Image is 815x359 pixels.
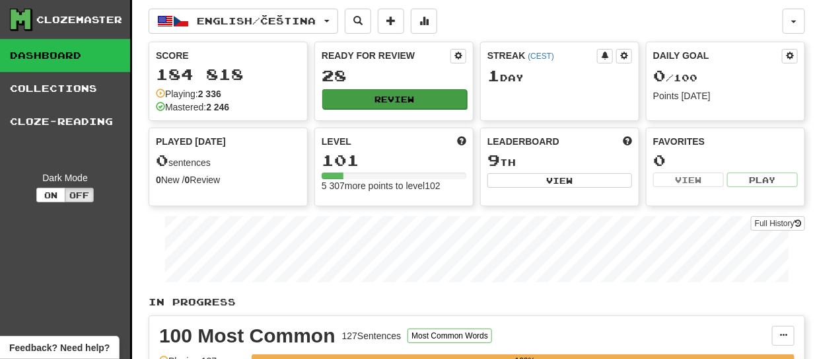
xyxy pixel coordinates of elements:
[345,9,371,34] button: Search sentences
[159,326,336,346] div: 100 Most Common
[653,66,666,85] span: 0
[197,15,316,26] span: English / Čeština
[156,66,301,83] div: 184 818
[653,72,697,83] span: / 100
[322,179,466,192] div: 5 307 more points to level 102
[10,171,120,184] div: Dark Mode
[751,216,805,231] a: Full History
[457,135,466,148] span: Score more points to level up
[487,49,597,62] div: Streak
[322,135,351,148] span: Level
[487,173,632,188] button: View
[156,152,301,169] div: sentences
[156,175,161,185] strong: 0
[156,100,229,114] div: Mastered:
[407,329,492,343] button: Most Common Words
[322,89,467,109] button: Review
[528,52,554,61] a: (CEST)
[198,89,221,99] strong: 2 336
[487,135,559,148] span: Leaderboard
[149,296,805,309] p: In Progress
[36,188,65,202] button: On
[487,67,632,85] div: Day
[378,9,404,34] button: Add sentence to collection
[653,89,798,102] div: Points [DATE]
[65,188,94,202] button: Off
[36,13,122,26] div: Clozemaster
[206,102,229,112] strong: 2 246
[156,151,168,169] span: 0
[411,9,437,34] button: More stats
[653,49,782,63] div: Daily Goal
[342,329,402,342] div: 127 Sentences
[653,135,798,148] div: Favorites
[653,173,724,187] button: View
[653,152,798,169] div: 0
[487,66,500,85] span: 1
[727,173,798,187] button: Play
[487,151,500,169] span: 9
[156,49,301,62] div: Score
[149,9,338,34] button: English/Čeština
[156,135,226,148] span: Played [DATE]
[322,152,466,169] div: 101
[322,67,466,84] div: 28
[487,152,632,169] div: th
[185,175,190,185] strong: 0
[156,87,221,100] div: Playing:
[623,135,632,148] span: This week in points, UTC
[9,341,110,354] span: Open feedback widget
[156,173,301,186] div: New / Review
[322,49,450,62] div: Ready for Review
